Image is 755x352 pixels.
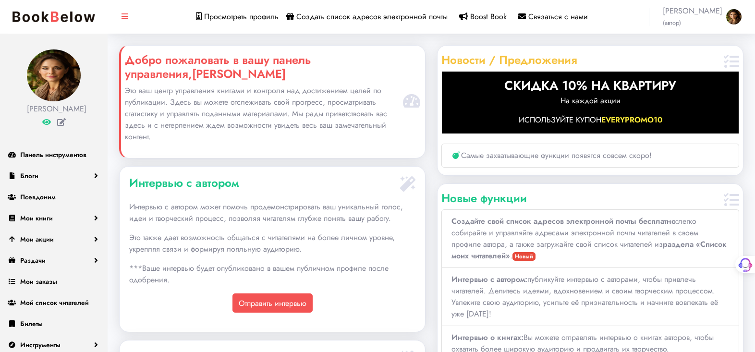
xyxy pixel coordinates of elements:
font: Мои книги [20,213,53,223]
font: Мои заказы [20,277,57,286]
font: Интервью с автором [129,174,239,191]
font: СКИДКА 10% НА КВАРТИРУ [504,76,676,95]
font: Блоги [20,171,38,181]
img: 1759762451.png [27,49,81,101]
font: Билеты [20,319,43,328]
font: (автор) [663,18,681,27]
font: Интервью с автором может помочь продемонстрировать ваш уникальный голос, идеи и творческий процес... [129,201,403,224]
font: Интервью с автором: [451,274,527,285]
font: Boost Book [470,11,507,22]
font: публикуйте интервью с авторами, чтобы привлечь читателей. Делитесь идеями, вдохновением и своим т... [451,274,718,319]
img: bookbelow.PNG [8,7,100,27]
font: Новости / Предложения [441,51,577,68]
font: Раздачи [20,255,46,265]
a: Отправить интервью [232,293,313,313]
font: Самые захватывающие функции появятся совсем скоро! [461,150,652,161]
font: [PERSON_NAME] [192,65,286,82]
font: Панель инструментов [20,150,86,159]
font: Новые функции [441,190,527,206]
a: Boost Book [459,11,507,22]
font: Инструменты [20,340,61,350]
font: Добро пожаловать в вашу панель управления, [125,51,311,82]
font: Мой список читателей [20,298,89,307]
font: Создайте свой список адресов электронной почты бесплатно: [451,216,678,227]
font: [PERSON_NAME] [27,103,86,114]
font: Новый [515,252,533,261]
font: ИСПОЛЬЗУЙТЕ КУПОН [519,114,601,125]
font: Это ваш центр управления книгами и контроля над достижением целей по публикации. Здесь вы можете ... [125,85,387,142]
a: Создать список адресов электронной почты [286,11,448,22]
font: Мои акции [20,234,54,244]
font: Отправить интервью [239,298,306,309]
font: Просмотреть профиль [204,11,279,22]
img: 1759762451.png [726,9,742,24]
font: раздела «Список моих читателей» [451,239,727,261]
font: Псевдоним [20,192,56,202]
font: Это также дает возможность общаться с читателями на более личном уровне, укрепляя связи и формиру... [129,232,395,255]
font: Интервью о книгах: [451,332,524,343]
font: На каждой акции [560,95,621,106]
font: EVERYPROMO10 [601,114,662,125]
font: . [510,250,512,261]
font: Связаться с нами [528,11,588,22]
font: легко собирайте и управляйте адресами электронной почты читателей в своем профиле автора, а также... [451,216,698,250]
font: ***Ваше интервью будет опубликовано в вашем публичном профиле после одобрения. [129,263,389,285]
a: Просмотреть профиль [196,11,279,22]
font: [PERSON_NAME] [663,5,722,16]
font: Создать список адресов электронной почты [296,11,448,22]
a: Связаться с нами [518,11,588,22]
